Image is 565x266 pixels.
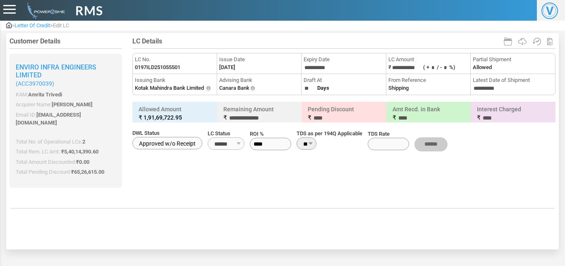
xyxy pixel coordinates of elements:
span: 2 [82,139,85,145]
label: 0197ILD251055501 [135,63,180,72]
p: KAM: [16,91,116,99]
li: ₹ [386,53,471,74]
label: ( + / - %) [423,64,455,70]
h6: Pending Discount [304,104,384,124]
h6: Amt Recd. in Bank [388,104,469,124]
span: RMS [75,1,103,20]
p: Total Rem. LC Amt.: [16,148,116,156]
span: ₹ [76,159,89,165]
h2: Enviro Infra Engineers Limited [16,63,116,87]
span: Edit LC [53,22,69,29]
small: ₹ 1,91,69,722.95 [139,113,211,122]
span: Amrita Trivedi [28,91,62,98]
span: DWL Status [132,129,202,137]
span: ₹ [61,149,98,155]
p: Total No. of Operational LCs: [16,138,116,146]
span: LC Status [208,129,244,138]
label: Allowed [473,63,492,72]
label: [DATE] [219,63,235,72]
label: Canara Bank [219,84,249,92]
span: 65,26,615.00 [74,169,104,175]
span: Draft At [304,76,383,84]
p: Acquirer Name: [16,101,116,109]
img: Info [205,85,212,92]
span: Partial Shipment [473,55,553,64]
p: Total Amount Discounted: [16,158,116,166]
span: Issue Date [219,55,299,64]
span: Issuing Bank [135,76,215,84]
h4: Customer Details [10,37,122,45]
span: ₹ [223,114,227,121]
span: Letter Of Credit [14,22,50,29]
h6: Remaining Amount [219,104,300,124]
span: ROI % [250,130,291,138]
span: From Reference [388,76,468,84]
span: TDS as per 194Q Applicable [297,129,362,138]
label: Kotak Mahindra Bank Limited [135,84,204,92]
span: Latest Date of Shipment [473,76,553,84]
h6: Allowed Amount [134,104,215,123]
label: Approved w/o Receipt [132,137,202,149]
span: 5,40,14,390.60 [64,149,98,155]
span: ₹ [477,114,481,121]
span: LC No. [135,55,215,64]
span: ₹ [71,169,104,175]
h6: Interest Charged [473,104,553,124]
span: 0.00 [79,159,89,165]
img: admin [24,2,65,19]
span: ₹ [308,114,311,121]
span: LC Amount [388,55,468,64]
h4: LC Details [132,37,555,45]
span: [EMAIL_ADDRESS][DOMAIN_NAME] [16,112,81,126]
span: Advising Bank [219,76,299,84]
small: (ACC3970039) [16,80,116,87]
span: V [541,2,558,19]
label: Shipping [388,84,409,92]
span: [PERSON_NAME] [52,101,93,108]
strong: Days [317,85,329,91]
span: ₹ [393,114,396,121]
span: Expiry Date [304,55,383,64]
input: ( +/ -%) [429,63,437,72]
span: TDS Rate [368,130,409,138]
img: admin [6,22,12,28]
img: Info [249,85,256,92]
p: Email ID: [16,111,116,127]
input: ( +/ -%) [442,63,449,72]
p: Total Pending Discount: [16,168,116,176]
